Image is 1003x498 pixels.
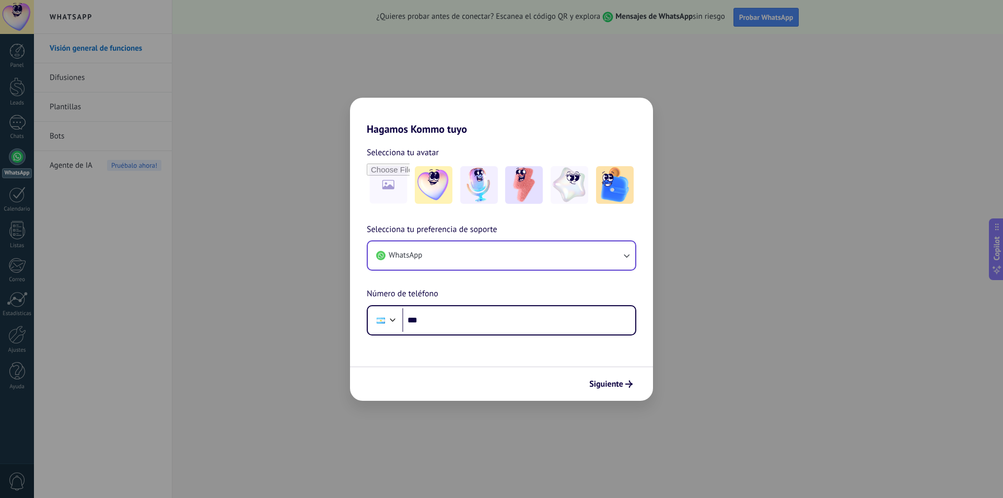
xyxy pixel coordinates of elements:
[585,375,637,393] button: Siguiente
[460,166,498,204] img: -2.jpeg
[505,166,543,204] img: -3.jpeg
[415,166,452,204] img: -1.jpeg
[367,223,497,237] span: Selecciona tu preferencia de soporte
[371,309,391,331] div: Argentina: + 54
[596,166,634,204] img: -5.jpeg
[350,98,653,135] h2: Hagamos Kommo tuyo
[367,287,438,301] span: Número de teléfono
[389,250,422,261] span: WhatsApp
[367,146,439,159] span: Selecciona tu avatar
[589,380,623,388] span: Siguiente
[368,241,635,270] button: WhatsApp
[551,166,588,204] img: -4.jpeg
